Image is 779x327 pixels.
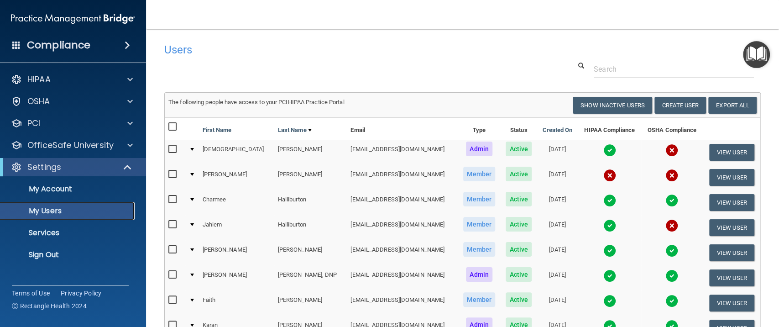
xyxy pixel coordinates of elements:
td: [EMAIL_ADDRESS][DOMAIN_NAME] [347,190,458,215]
td: [DATE] [537,215,578,240]
img: tick.e7d51cea.svg [603,269,616,282]
span: Active [506,167,532,181]
p: Sign Out [6,250,131,259]
span: Member [463,242,495,257]
span: Ⓒ Rectangle Health 2024 [12,301,87,311]
td: [DATE] [537,290,578,316]
td: Charmee [199,190,274,215]
img: tick.e7d51cea.svg [603,244,616,257]
td: [DATE] [537,140,578,165]
img: tick.e7d51cea.svg [665,244,678,257]
p: PCI [27,118,40,129]
button: View User [709,194,754,211]
td: [EMAIL_ADDRESS][DOMAIN_NAME] [347,140,458,165]
button: View User [709,295,754,311]
span: The following people have access to your PCIHIPAA Practice Portal [168,99,345,105]
a: PCI [11,118,133,129]
p: Services [6,228,131,237]
p: OfficeSafe University [27,140,114,151]
span: Active [506,192,532,206]
span: Member [463,192,495,206]
a: Privacy Policy [61,289,102,298]
span: Member [463,167,495,181]
td: Jahiem [199,215,274,240]
button: Open Resource Center [743,41,770,68]
a: Settings [11,162,132,173]
img: tick.e7d51cea.svg [603,219,616,232]
td: [DEMOGRAPHIC_DATA] [199,140,274,165]
th: Type [458,118,501,140]
a: Export All [708,97,757,114]
button: View User [709,244,754,261]
a: HIPAA [11,74,133,85]
a: First Name [202,125,231,136]
td: [DATE] [537,240,578,265]
td: [DATE] [537,190,578,215]
img: tick.e7d51cea.svg [665,194,678,207]
a: Created On [542,125,572,136]
td: Halliburton [274,215,347,240]
button: View User [709,269,754,286]
img: tick.e7d51cea.svg [603,295,616,307]
h4: Users [164,44,507,56]
td: [EMAIL_ADDRESS][DOMAIN_NAME] [347,165,458,190]
td: [PERSON_NAME] [274,240,347,265]
button: Show Inactive Users [573,97,652,114]
span: Active [506,292,532,307]
p: Settings [27,162,61,173]
p: HIPAA [27,74,51,85]
th: Email [347,118,458,140]
button: View User [709,219,754,236]
img: cross.ca9f0e7f.svg [665,144,678,157]
td: Faith [199,290,274,316]
td: [DATE] [537,165,578,190]
td: [PERSON_NAME] [274,165,347,190]
p: OSHA [27,96,50,107]
td: Halliburton [274,190,347,215]
a: Terms of Use [12,289,50,298]
img: cross.ca9f0e7f.svg [603,169,616,182]
img: cross.ca9f0e7f.svg [665,219,678,232]
span: Member [463,217,495,232]
img: tick.e7d51cea.svg [665,269,678,282]
td: [PERSON_NAME] [199,240,274,265]
td: [PERSON_NAME] [199,265,274,290]
td: [EMAIL_ADDRESS][DOMAIN_NAME] [347,215,458,240]
span: Admin [466,267,492,282]
span: Active [506,267,532,282]
a: Last Name [278,125,312,136]
img: cross.ca9f0e7f.svg [665,169,678,182]
td: [PERSON_NAME], DNP [274,265,347,290]
td: [PERSON_NAME] [274,290,347,316]
img: tick.e7d51cea.svg [603,194,616,207]
p: My Account [6,185,131,194]
span: Member [463,292,495,307]
td: [EMAIL_ADDRESS][DOMAIN_NAME] [347,240,458,265]
p: My Users [6,206,131,216]
button: Create User [654,97,706,114]
button: View User [709,169,754,186]
a: OfficeSafe University [11,140,133,151]
img: tick.e7d51cea.svg [603,144,616,157]
a: OSHA [11,96,133,107]
img: PMB logo [11,10,135,28]
span: Active [506,242,532,257]
td: [PERSON_NAME] [199,165,274,190]
td: [EMAIL_ADDRESS][DOMAIN_NAME] [347,265,458,290]
th: HIPAA Compliance [578,118,641,140]
span: Active [506,142,532,156]
td: [EMAIL_ADDRESS][DOMAIN_NAME] [347,290,458,316]
span: Admin [466,142,492,156]
th: OSHA Compliance [641,118,703,140]
td: [DATE] [537,265,578,290]
th: Status [501,118,537,140]
input: Search [594,61,754,78]
button: View User [709,144,754,161]
span: Active [506,217,532,232]
td: [PERSON_NAME] [274,140,347,165]
h4: Compliance [27,39,90,52]
img: tick.e7d51cea.svg [665,295,678,307]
